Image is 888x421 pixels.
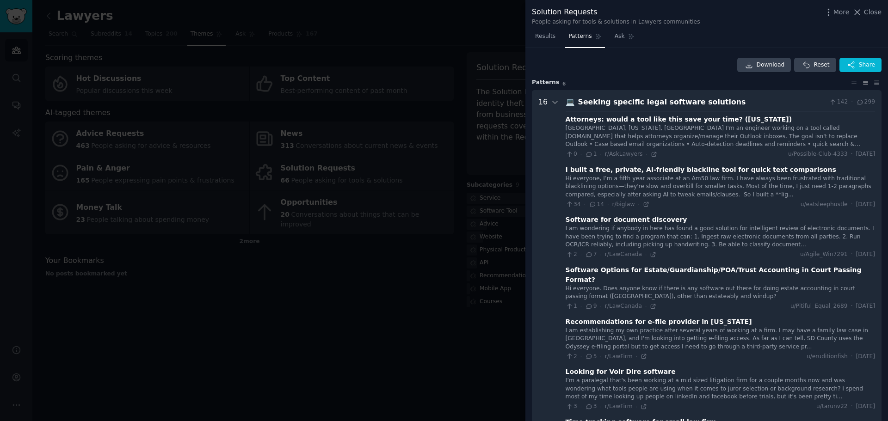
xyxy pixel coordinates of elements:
[584,201,586,207] span: ·
[856,403,875,411] span: [DATE]
[566,124,875,149] div: [GEOGRAPHIC_DATA], [US_STATE], [GEOGRAPHIC_DATA] I'm an engineer working on a tool called [DOMAIN...
[833,7,850,17] span: More
[535,32,555,41] span: Results
[605,403,633,409] span: r/LawFirm
[856,150,875,159] span: [DATE]
[611,29,638,48] a: Ask
[824,7,850,17] button: More
[615,32,625,41] span: Ask
[566,353,577,361] span: 2
[566,285,875,301] div: Hi everyone. Does anyone know if there is any software out there for doing estate accounting in c...
[566,302,577,311] span: 1
[856,353,875,361] span: [DATE]
[580,251,582,258] span: ·
[566,175,875,199] div: Hi everyone, I’m a fifth year associate at an Am50 law firm. I have always been frustrated with t...
[566,201,581,209] span: 34
[566,115,792,124] div: Attorneys: would a tool like this save your time? ([US_STATE])
[566,367,676,377] div: Looking for Voir Dire software
[851,201,853,209] span: ·
[580,353,582,360] span: ·
[814,61,829,69] span: Reset
[645,251,647,258] span: ·
[566,317,752,327] div: Recommendations for e-file provider in [US_STATE]
[566,403,577,411] span: 3
[800,250,848,259] span: u/Agile_Win7291
[839,58,882,73] button: Share
[645,303,647,310] span: ·
[605,353,633,360] span: r/LawFirm
[532,79,559,87] span: Pattern s
[851,250,853,259] span: ·
[788,150,848,159] span: u/Possible-Club-4333
[816,403,848,411] span: u/tarunv22
[600,353,601,360] span: ·
[757,61,785,69] span: Download
[589,201,604,209] span: 14
[568,32,592,41] span: Patterns
[566,215,687,225] div: Software for document discovery
[636,403,637,410] span: ·
[636,353,637,360] span: ·
[585,250,597,259] span: 7
[566,225,875,249] div: I am wondering if anybody in here has found a good solution for intelligent review of electronic ...
[532,29,559,48] a: Results
[566,165,836,175] div: I built a free, private, AI-friendly blackline tool for quick text comparisons
[851,150,853,159] span: ·
[612,201,635,207] span: r/biglaw
[790,302,848,311] span: u/Pitiful_Equal_2689
[605,303,642,309] span: r/LawCanada
[600,403,601,410] span: ·
[585,150,597,159] span: 1
[646,151,647,158] span: ·
[856,250,875,259] span: [DATE]
[566,265,875,285] div: Software Options for Estate/Guardianship/POA/Trust Accounting in Court Passing Format?
[856,302,875,311] span: [DATE]
[607,201,609,207] span: ·
[851,403,853,411] span: ·
[600,303,601,310] span: ·
[801,201,848,209] span: u/eatsleephustle
[566,250,577,259] span: 2
[856,201,875,209] span: [DATE]
[578,97,826,108] div: Seeking specific legal software solutions
[600,151,601,158] span: ·
[638,201,639,207] span: ·
[562,81,566,86] span: 6
[566,98,575,106] span: 💻
[807,353,848,361] span: u/eruditionfish
[856,98,875,106] span: 299
[580,151,582,158] span: ·
[532,6,700,18] div: Solution Requests
[565,29,604,48] a: Patterns
[859,61,875,69] span: Share
[605,251,642,257] span: r/LawCanada
[852,7,882,17] button: Close
[585,353,597,361] span: 5
[566,377,875,401] div: I’m a paralegal that's been working at a mid sized litigation firm for a couple months now and wa...
[864,7,882,17] span: Close
[532,18,700,26] div: People asking for tools & solutions in Lawyers communities
[737,58,791,73] a: Download
[580,303,582,310] span: ·
[585,302,597,311] span: 9
[851,98,853,106] span: ·
[829,98,848,106] span: 142
[585,403,597,411] span: 3
[600,251,601,258] span: ·
[566,150,577,159] span: 0
[851,302,853,311] span: ·
[580,403,582,410] span: ·
[566,327,875,351] div: I am establishing my own practice after several years of working at a firm. I may have a family l...
[794,58,836,73] button: Reset
[851,353,853,361] span: ·
[605,151,643,157] span: r/AskLawyers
